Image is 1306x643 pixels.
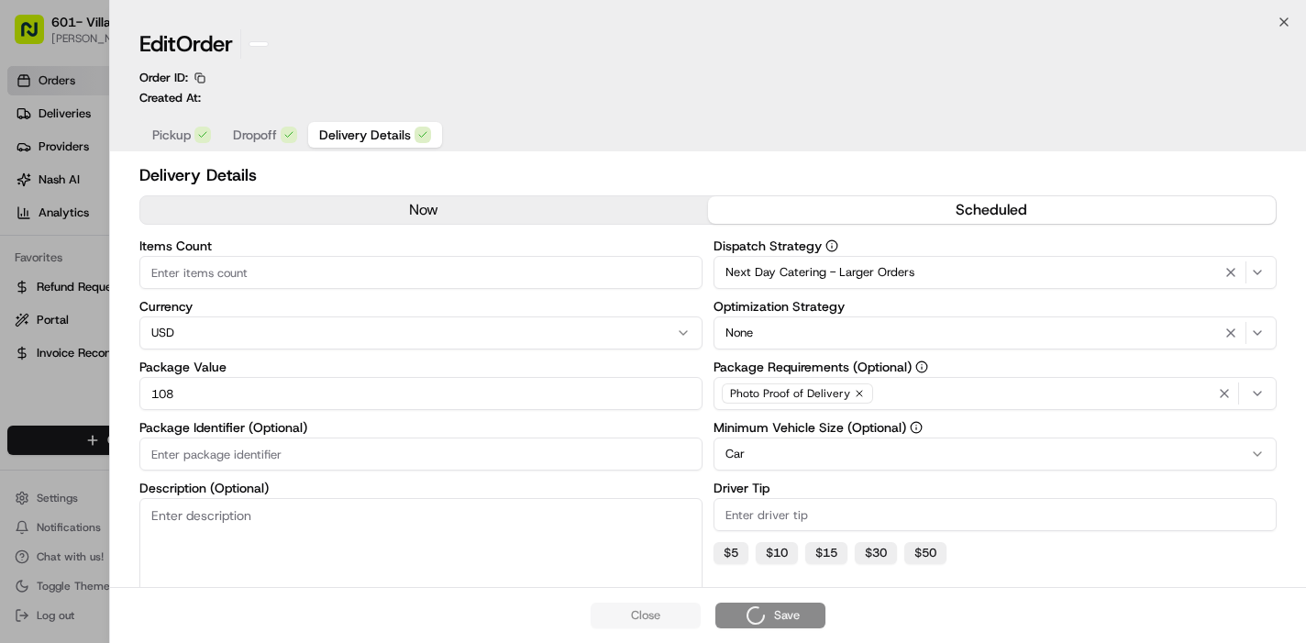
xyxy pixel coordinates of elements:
p: Welcome 👋 [18,73,334,103]
span: API Documentation [173,410,294,428]
p: Order ID: [139,70,188,86]
button: now [140,196,708,224]
input: Clear [48,118,303,138]
button: $5 [714,542,748,564]
button: $10 [756,542,798,564]
label: Items Count [139,239,703,252]
input: Enter package identifier [139,438,703,471]
label: Dispatch Strategy [714,239,1277,252]
span: [PERSON_NAME] [57,334,149,349]
img: 1736555255976-a54dd68f-1ca7-489b-9aae-adbdc363a1c4 [37,335,51,349]
div: Start new chat [83,175,301,194]
div: 💻 [155,412,170,427]
span: Photo Proof of Delivery [730,386,850,401]
p: Created At: [139,90,201,106]
span: Delivery Details [319,126,411,144]
h1: Edit [139,29,233,59]
input: Enter driver tip [714,498,1277,531]
button: Next Day Catering - Larger Orders [714,256,1277,289]
img: Angelique Valdez [18,316,48,346]
span: Knowledge Base [37,410,140,428]
span: • [152,334,159,349]
div: We're available if you need us! [83,194,252,208]
label: Description (Optional) [139,482,703,494]
h2: Delivery Details [139,162,1277,188]
button: scheduled [708,196,1276,224]
span: Dropoff [233,126,277,144]
button: $50 [904,542,946,564]
img: Wisdom Oko [18,267,48,303]
div: Past conversations [18,238,123,253]
button: $30 [855,542,897,564]
img: 1736555255976-a54dd68f-1ca7-489b-9aae-adbdc363a1c4 [18,175,51,208]
label: Package Requirements (Optional) [714,360,1277,373]
button: Package Requirements (Optional) [915,360,928,373]
label: Optimization Strategy [714,300,1277,313]
span: Pylon [183,455,222,469]
span: • [199,284,205,299]
button: See all [284,235,334,257]
span: Order [176,29,233,59]
label: Package Value [139,360,703,373]
button: Photo Proof of Delivery [714,377,1277,410]
img: 1738778727109-b901c2ba-d612-49f7-a14d-d897ce62d23f [39,175,72,208]
button: Dispatch Strategy [825,239,838,252]
label: Currency [139,300,703,313]
label: Minimum Vehicle Size (Optional) [714,421,1277,434]
input: Enter items count [139,256,703,289]
label: Package Identifier (Optional) [139,421,703,434]
span: [DATE] [162,334,200,349]
span: Next Day Catering - Larger Orders [725,264,914,281]
button: None [714,316,1277,349]
label: Driver Tip [714,482,1277,494]
img: Nash [18,18,55,55]
a: Powered byPylon [129,454,222,469]
button: Minimum Vehicle Size (Optional) [910,421,923,434]
div: 📗 [18,412,33,427]
button: Start new chat [312,181,334,203]
img: 1736555255976-a54dd68f-1ca7-489b-9aae-adbdc363a1c4 [37,285,51,300]
span: [DATE] [209,284,247,299]
a: 💻API Documentation [148,403,302,436]
input: Enter package value [139,377,703,410]
a: 📗Knowledge Base [11,403,148,436]
span: Pickup [152,126,191,144]
span: None [725,325,753,341]
button: $15 [805,542,847,564]
span: Wisdom [PERSON_NAME] [57,284,195,299]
